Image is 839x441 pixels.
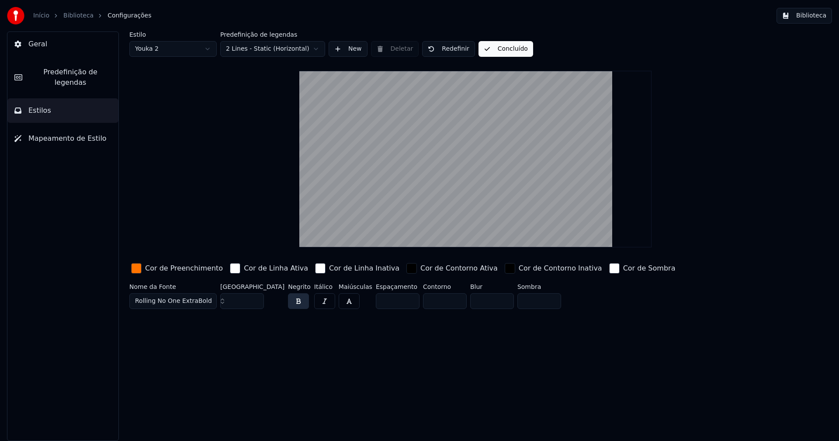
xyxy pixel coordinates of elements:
[405,261,499,275] button: Cor de Contorno Ativa
[7,32,118,56] button: Geral
[288,284,311,290] label: Negrito
[228,261,310,275] button: Cor de Linha Ativa
[28,39,47,49] span: Geral
[63,11,94,20] a: Biblioteca
[423,284,467,290] label: Contorno
[220,284,284,290] label: [GEOGRAPHIC_DATA]
[7,7,24,24] img: youka
[607,261,677,275] button: Cor de Sombra
[29,67,111,88] span: Predefinição de legendas
[422,41,475,57] button: Redefinir
[129,261,225,275] button: Cor de Preenchimento
[517,284,561,290] label: Sombra
[329,41,367,57] button: New
[7,98,118,123] button: Estilos
[329,263,399,274] div: Cor de Linha Inativa
[7,60,118,95] button: Predefinição de legendas
[777,8,832,24] button: Biblioteca
[503,261,604,275] button: Cor de Contorno Inativa
[129,31,217,38] label: Estilo
[376,284,419,290] label: Espaçamento
[135,297,212,306] span: Rolling No One ExtraBold
[28,133,107,144] span: Mapeamento de Estilo
[28,105,51,116] span: Estilos
[244,263,308,274] div: Cor de Linha Ativa
[33,11,151,20] nav: breadcrumb
[623,263,676,274] div: Cor de Sombra
[314,284,335,290] label: Itálico
[145,263,223,274] div: Cor de Preenchimento
[519,263,602,274] div: Cor de Contorno Inativa
[33,11,49,20] a: Início
[313,261,401,275] button: Cor de Linha Inativa
[7,126,118,151] button: Mapeamento de Estilo
[129,284,217,290] label: Nome da Fonte
[470,284,514,290] label: Blur
[420,263,498,274] div: Cor de Contorno Ativa
[107,11,151,20] span: Configurações
[220,31,325,38] label: Predefinição de legendas
[478,41,533,57] button: Concluído
[339,284,372,290] label: Maiúsculas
